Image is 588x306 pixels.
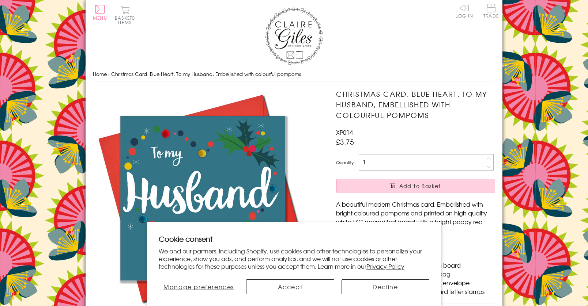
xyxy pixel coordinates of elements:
h1: Christmas Card, Blue Heart, To my Husband, Embellished with colourful pompoms [336,89,495,120]
label: Quantity [336,159,354,166]
span: £3.75 [336,137,354,147]
button: Basket0 items [115,6,135,24]
a: Trade [483,4,499,19]
span: Manage preferences [163,282,234,291]
span: XP014 [336,128,353,137]
span: Trade [483,4,499,18]
a: Log In [456,4,473,18]
span: Menu [93,15,107,21]
a: Home [93,70,107,77]
button: Accept [246,279,334,294]
button: Manage preferences [159,279,239,294]
button: Add to Basket [336,179,495,192]
a: Privacy Policy [366,262,404,271]
span: › [108,70,110,77]
button: Menu [93,5,107,20]
nav: breadcrumbs [93,67,495,82]
p: A beautiful modern Christmas card. Embellished with bright coloured pompoms and printed on high q... [336,200,495,235]
p: We and our partners, including Shopify, use cookies and other technologies to personalize your ex... [159,247,429,270]
span: Christmas Card, Blue Heart, To my Husband, Embellished with colourful pompoms [111,70,301,77]
span: Add to Basket [399,182,441,190]
img: Claire Giles Greetings Cards [265,7,323,65]
span: 0 items [118,15,135,26]
button: Decline [342,279,429,294]
h2: Cookie consent [159,234,429,244]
